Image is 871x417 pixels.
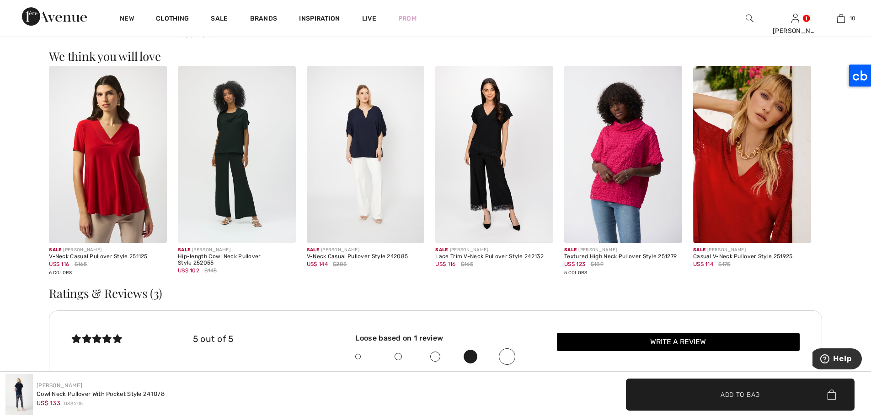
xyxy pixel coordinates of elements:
span: 10 [850,14,856,22]
span: $205 [333,260,347,268]
a: Live [362,14,376,23]
img: V-Neck Casual Pullover Style 251125 [49,66,167,243]
a: New [120,15,134,24]
img: Hip-length Cowl Neck Pullover Style 252055 [178,66,296,243]
iframe: Opens a widget where you can find more information [812,348,862,371]
span: US$ 114 [693,261,713,267]
a: Sale [211,15,228,24]
span: US$ 123 [564,261,585,267]
span: Sale [178,247,190,253]
button: Add to Bag [626,379,855,411]
span: $145 [204,266,217,275]
img: Cowl Neck Pullover with Pocket Style 241078 [5,374,33,415]
span: US$ 102 [178,267,199,274]
div: V-Neck Casual Pullover Style 242085 [307,254,425,260]
span: $175 [718,260,730,268]
span: US$ 116 [49,261,69,267]
img: Textured High Neck Pullover Style 251279 [564,66,682,243]
div: Lace Trim V-Neck Pullover Style 242132 [435,254,553,260]
img: V-Neck Casual Pullover Style 242085 [307,66,425,243]
span: $189 [591,260,604,268]
div: Casual V-Neck Pullover Style 251925 [693,254,811,260]
img: My Info [791,13,799,24]
div: Loose based on 1 review [355,333,515,344]
span: Add to Bag [721,390,760,399]
div: [PERSON_NAME] [693,247,811,254]
span: Sale [693,247,705,253]
div: 5 out of 5 [193,333,314,346]
h3: Ratings & Reviews (3) [49,287,822,299]
h3: We think you will love [49,50,822,62]
div: Textured High Neck Pullover Style 251279 [564,254,682,260]
div: [PERSON_NAME] [773,26,818,36]
div: Cowl Neck Pullover With Pocket Style 241078 [37,390,165,399]
img: My Bag [837,13,845,24]
div: V-Neck Casual Pullover Style 251125 [49,254,167,260]
span: US$ 205 [64,401,83,407]
div: [PERSON_NAME] [564,247,682,254]
div: Hip-length Cowl Neck Pullover Style 252055 [178,254,296,266]
img: Lace Trim V-Neck Pullover Style 242132 [435,66,553,243]
a: Clothing [156,15,189,24]
div: [PERSON_NAME] [307,247,425,254]
a: 10 [818,13,863,24]
span: Inspiration [299,15,340,24]
span: $165 [75,260,87,268]
button: Write a review [557,333,800,351]
span: 5 Colors [564,270,587,276]
a: [PERSON_NAME] [37,382,82,389]
img: 1ère Avenue [22,7,87,26]
span: US$ 116 [435,261,455,267]
span: $165 [461,260,473,268]
div: [PERSON_NAME] [435,247,553,254]
a: Prom [398,14,417,23]
img: search the website [746,13,753,24]
span: US$ 133 [37,400,60,406]
img: Casual V-Neck Pullover Style 251925 [693,66,811,243]
img: Bag.svg [827,390,836,400]
div: [PERSON_NAME] [49,247,167,254]
a: Sign In [791,14,799,22]
span: Sale [49,247,61,253]
span: Sale [435,247,448,253]
span: Sale [564,247,577,253]
span: Sale [307,247,319,253]
span: US$ 144 [307,261,328,267]
span: 6 Colors [49,270,72,276]
div: [PERSON_NAME] [178,247,296,254]
a: Brands [250,15,278,24]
